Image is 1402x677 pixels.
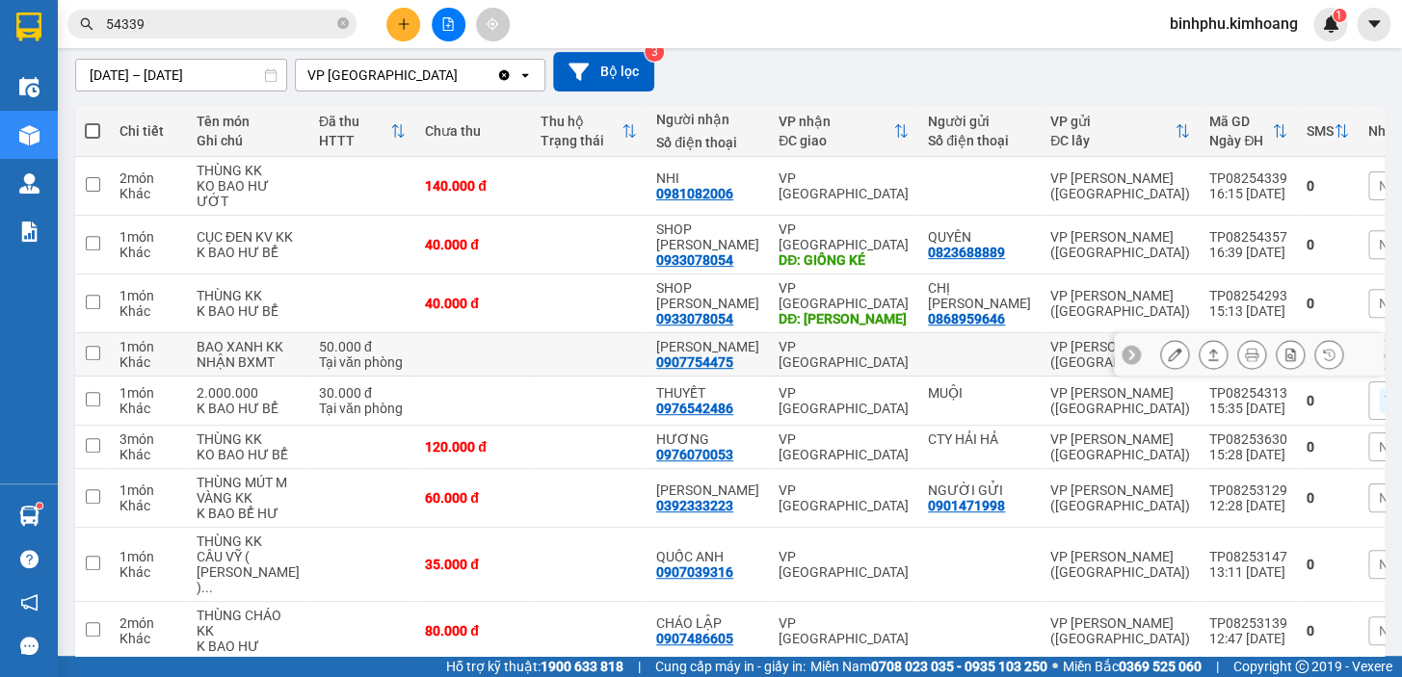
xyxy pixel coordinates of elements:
[1209,133,1272,148] div: Ngày ĐH
[1063,656,1202,677] span: Miền Bắc
[779,549,909,580] div: VP [GEOGRAPHIC_DATA]
[425,123,521,139] div: Chưa thu
[1050,549,1190,580] div: VP [PERSON_NAME] ([GEOGRAPHIC_DATA])
[65,11,224,29] strong: BIÊN NHẬN GỬI HÀNG
[1050,114,1175,129] div: VP gửi
[531,106,647,157] th: Toggle SortBy
[220,38,272,56] span: PHONG
[197,534,300,549] div: THÙNG KK
[1307,557,1349,572] div: 0
[779,311,909,326] div: DĐ: VŨNG LIÊM
[197,245,300,260] div: K BAO HƯ BỂ
[656,447,733,462] div: 0976070053
[656,112,759,127] div: Người nhận
[1322,15,1339,33] img: icon-new-feature
[119,385,177,401] div: 1 món
[197,608,300,638] div: THÙNG CHÁO KK
[541,659,623,674] strong: 1900 633 818
[779,114,893,129] div: VP nhận
[197,229,300,245] div: CỤC ĐEN KV KK
[779,431,909,462] div: VP [GEOGRAPHIC_DATA]
[197,431,300,447] div: THÙNG KK
[810,656,1047,677] span: Miền Nam
[1041,106,1200,157] th: Toggle SortBy
[386,8,420,41] button: plus
[1050,133,1175,148] div: ĐC lấy
[197,506,300,521] div: K BAO BỂ HƯ
[1216,656,1219,677] span: |
[1209,447,1287,462] div: 15:28 [DATE]
[656,135,759,150] div: Số điện thoại
[119,401,177,416] div: Khác
[1050,431,1190,462] div: VP [PERSON_NAME] ([GEOGRAPHIC_DATA])
[8,65,281,101] p: NHẬN:
[1119,659,1202,674] strong: 0369 525 060
[80,17,93,31] span: search
[119,123,177,139] div: Chi tiết
[1336,9,1342,22] span: 1
[119,186,177,201] div: Khác
[119,229,177,245] div: 1 món
[476,8,510,41] button: aim
[425,623,521,638] div: 80.000 đ
[19,506,40,526] img: warehouse-icon
[1307,123,1334,139] div: SMS
[425,557,521,572] div: 35.000 đ
[1050,339,1190,370] div: VP [PERSON_NAME] ([GEOGRAPHIC_DATA])
[8,65,194,101] span: VP [PERSON_NAME] ([GEOGRAPHIC_DATA])
[779,385,909,416] div: VP [GEOGRAPHIC_DATA]
[319,354,406,370] div: Tại văn phòng
[1209,564,1287,580] div: 13:11 [DATE]
[197,303,300,319] div: K BAO HƯ BỂ
[1295,660,1309,673] span: copyright
[197,288,300,303] div: THÙNG KK
[1050,482,1190,513] div: VP [PERSON_NAME] ([GEOGRAPHIC_DATA])
[1160,340,1189,369] div: Sửa đơn hàng
[8,125,46,143] span: GIAO:
[1307,237,1349,252] div: 0
[1050,170,1190,201] div: VP [PERSON_NAME] ([GEOGRAPHIC_DATA])
[1209,401,1287,416] div: 15:35 [DATE]
[319,133,390,148] div: HTTT
[20,593,39,612] span: notification
[337,15,349,34] span: close-circle
[197,385,300,401] div: 2.000.000
[1050,615,1190,646] div: VP [PERSON_NAME] ([GEOGRAPHIC_DATA])
[432,8,465,41] button: file-add
[201,580,213,595] span: ...
[1209,549,1287,564] div: TP08253147
[656,339,759,354] div: ANH SƠN
[1209,385,1287,401] div: TP08254313
[928,385,1031,401] div: MUỘI
[425,439,521,455] div: 120.000 đ
[656,631,733,646] div: 0907486605
[1307,439,1349,455] div: 0
[197,163,300,178] div: THÙNG KK
[1209,615,1287,631] div: TP08253139
[928,280,1031,311] div: CHỊ VY
[19,125,40,145] img: warehouse-icon
[119,303,177,319] div: Khác
[1209,631,1287,646] div: 12:47 [DATE]
[197,401,300,416] div: K BAO HƯ BỂ
[656,498,733,513] div: 0392333223
[779,252,909,268] div: DĐ: GIỒNG KÉ
[119,549,177,564] div: 1 món
[119,615,177,631] div: 2 món
[76,60,286,91] input: Select a date range.
[928,245,1005,260] div: 0823688889
[119,631,177,646] div: Khác
[119,339,177,354] div: 1 món
[656,385,759,401] div: THUYẾT
[656,564,733,580] div: 0907039316
[517,67,533,83] svg: open
[119,170,177,186] div: 2 món
[656,615,759,631] div: CHÁO LẬP
[656,221,759,252] div: SHOP LÊ MAI
[1209,229,1287,245] div: TP08254357
[779,133,893,148] div: ĐC giao
[928,431,1031,447] div: CTY HẢI HẢ
[656,280,759,311] div: SHOP LÊ MAI
[446,656,623,677] span: Hỗ trợ kỹ thuật:
[486,17,499,31] span: aim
